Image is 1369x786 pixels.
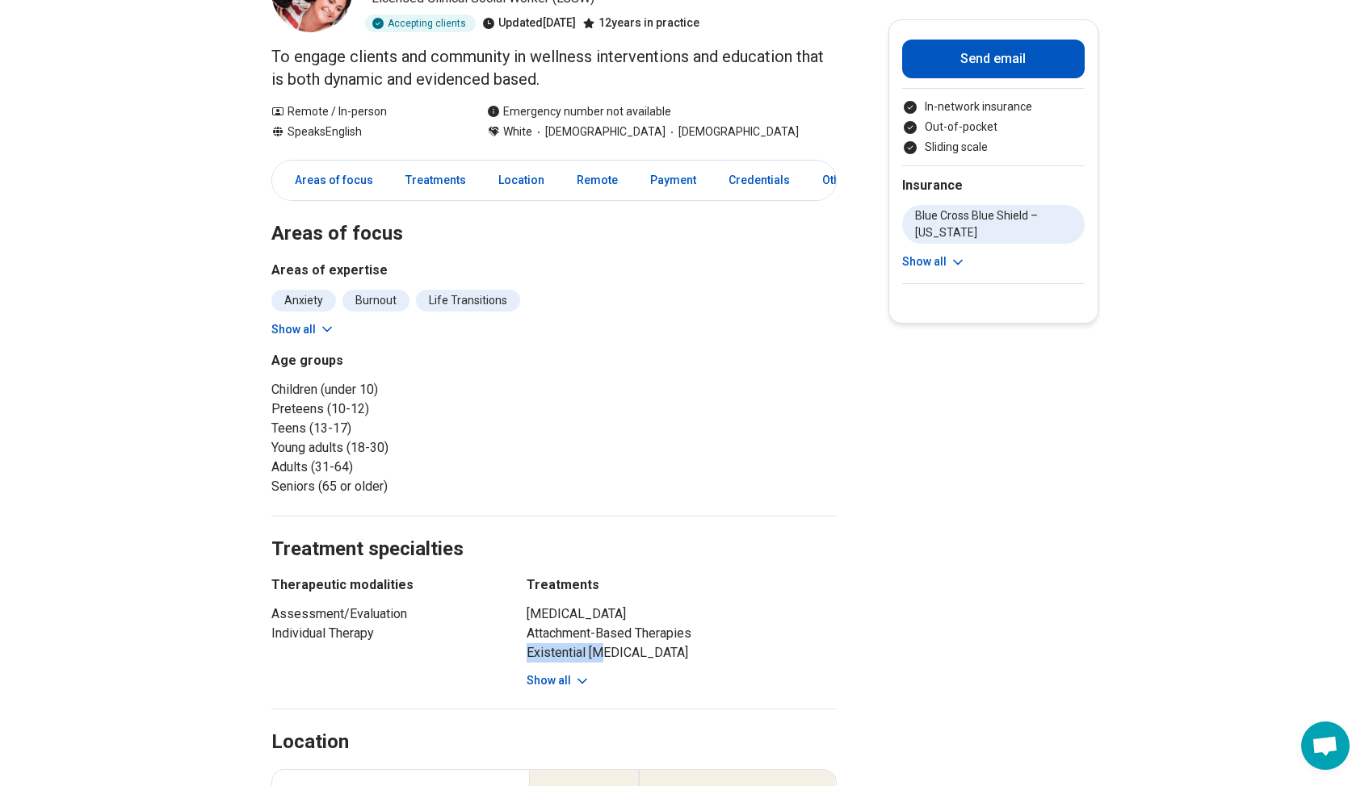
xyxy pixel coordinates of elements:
[532,123,666,140] span: [DEMOGRAPHIC_DATA]
[271,290,336,311] li: Anxiety
[902,119,1085,136] li: Out-of-pocket
[482,15,576,32] div: Updated [DATE]
[271,123,455,140] div: Speaks English
[271,729,349,756] h2: Location
[1301,721,1350,770] div: Open chat
[271,261,837,280] h3: Areas of expertise
[271,624,498,643] li: Individual Therapy
[527,672,590,689] button: Show all
[902,253,966,270] button: Show all
[487,103,671,120] div: Emergency number not available
[271,458,548,477] li: Adults (31-64)
[271,438,548,458] li: Young adults (18-30)
[527,575,837,595] h3: Treatments
[365,15,476,32] div: Accepting clients
[666,123,799,140] span: [DEMOGRAPHIC_DATA]
[719,164,800,197] a: Credentials
[271,399,548,419] li: Preteens (10-12)
[902,40,1085,78] button: Send email
[396,164,476,197] a: Treatments
[271,604,498,624] li: Assessment/Evaluation
[527,643,837,663] li: Existential [MEDICAL_DATA]
[271,351,548,370] h3: Age groups
[902,98,1085,115] li: In-network insurance
[271,477,548,496] li: Seniors (65 or older)
[640,164,706,197] a: Payment
[271,321,335,338] button: Show all
[342,290,409,311] li: Burnout
[271,380,548,399] li: Children (under 10)
[582,15,699,32] div: 12 years in practice
[567,164,628,197] a: Remote
[503,123,532,140] span: White
[271,45,837,90] p: To engage clients and community in wellness interventions and education that is both dynamic and ...
[275,164,383,197] a: Areas of focus
[489,164,554,197] a: Location
[416,290,520,311] li: Life Transitions
[902,176,1085,195] h2: Insurance
[271,575,498,595] h3: Therapeutic modalities
[271,419,548,438] li: Teens (13-17)
[271,182,837,248] h2: Areas of focus
[271,103,455,120] div: Remote / In-person
[902,205,1085,244] li: Blue Cross Blue Shield – [US_STATE]
[902,139,1085,156] li: Sliding scale
[271,497,837,563] h2: Treatment specialties
[527,604,837,624] li: [MEDICAL_DATA]
[813,164,871,197] a: Other
[902,98,1085,156] ul: Payment options
[527,624,837,643] li: Attachment-Based Therapies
